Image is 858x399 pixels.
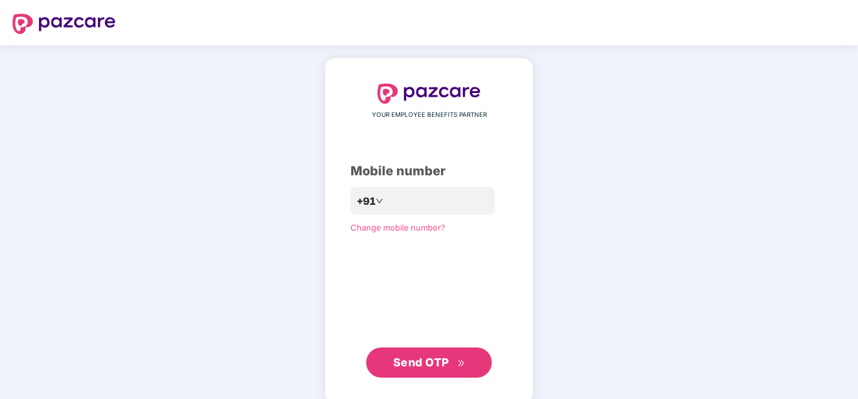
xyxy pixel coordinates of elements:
div: Mobile number [350,161,508,181]
span: YOUR EMPLOYEE BENEFITS PARTNER [372,110,487,120]
img: logo [377,84,481,104]
span: double-right [457,359,465,368]
img: logo [13,14,116,34]
span: Send OTP [393,356,449,369]
button: Send OTPdouble-right [366,347,492,378]
span: down [376,197,383,205]
span: +91 [357,194,376,209]
a: Change mobile number? [350,222,445,232]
